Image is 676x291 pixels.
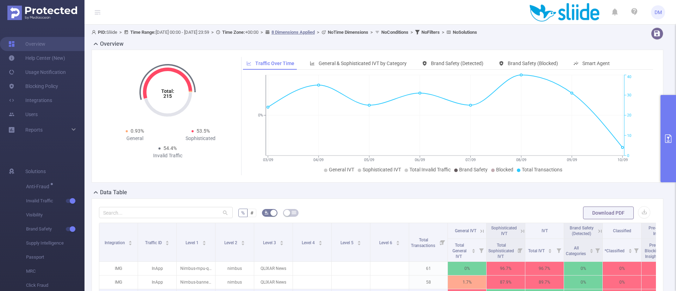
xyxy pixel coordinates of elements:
[241,240,245,242] i: icon: caret-up
[26,236,84,250] span: Supply Intelligence
[92,30,477,35] span: Sliide [DATE] 00:00 - [DATE] 23:59 +00:00
[396,242,400,245] i: icon: caret-down
[25,164,46,178] span: Solutions
[465,158,475,162] tspan: 07/09
[628,248,632,250] i: icon: caret-up
[459,167,488,172] span: Brand Safety
[472,250,476,252] i: icon: caret-down
[411,238,436,248] span: Total Transactions
[363,167,401,172] span: Sophisticated IVT
[364,158,374,162] tspan: 05/09
[409,167,451,172] span: Total Invalid Traffic
[8,93,52,107] a: Integrations
[258,30,265,35] span: >
[105,240,126,245] span: Integration
[396,240,400,242] i: icon: caret-up
[315,30,321,35] span: >
[135,152,201,159] div: Invalid Traffic
[241,242,245,245] i: icon: caret-down
[209,30,216,35] span: >
[99,262,138,275] p: IMG
[628,248,632,252] div: Sort
[258,113,263,118] tspan: 0%
[129,242,132,245] i: icon: caret-down
[528,248,546,253] span: Total IVT
[368,30,375,35] span: >
[202,240,206,244] div: Sort
[613,228,631,233] span: Classified
[627,75,631,80] tspan: 40
[476,239,486,261] i: Filter menu
[318,242,322,245] i: icon: caret-down
[487,276,525,289] p: 87.9%
[254,276,293,289] p: QLIXAR News
[161,88,174,94] tspan: Total:
[25,123,43,137] a: Reports
[138,262,176,275] p: InApp
[177,276,215,289] p: Nimbus-banner-qlixar-value
[631,239,641,261] i: Filter menu
[522,167,562,172] span: Total Transactions
[138,276,176,289] p: InApp
[593,239,602,261] i: Filter menu
[129,240,132,242] i: icon: caret-up
[292,210,296,215] i: icon: table
[627,133,631,138] tspan: 10
[202,240,206,242] i: icon: caret-up
[453,30,477,35] b: No Solutions
[92,30,98,34] i: icon: user
[603,276,641,289] p: 0%
[566,246,587,256] span: All Categories
[26,222,84,236] span: Brand Safety
[381,30,408,35] b: No Conditions
[448,276,486,289] p: 1.7%
[26,250,84,264] span: Passport
[100,40,124,48] h2: Overview
[163,145,177,151] span: 54.4%
[488,243,514,259] span: Total Sophisticated IVT
[165,240,169,244] div: Sort
[408,30,415,35] span: >
[145,240,163,245] span: Traffic ID
[627,113,631,118] tspan: 20
[548,250,552,252] i: icon: caret-down
[515,239,525,261] i: Filter menu
[271,30,315,35] u: 8 Dimensions Applied
[215,276,254,289] p: nimbus
[409,262,447,275] p: 61
[487,262,525,275] p: 96.7%
[130,30,156,35] b: Time Range:
[8,79,58,93] a: Blocking Policy
[415,158,425,162] tspan: 06/09
[26,184,52,189] span: Anti-Fraud
[25,127,43,133] span: Reports
[564,276,602,289] p: 0%
[310,61,315,66] i: icon: bar-chart
[628,250,632,252] i: icon: caret-down
[455,228,476,233] span: General IVT
[583,207,634,219] button: Download PDF
[627,153,629,158] tspan: 0
[357,242,361,245] i: icon: caret-down
[8,37,45,51] a: Overview
[496,167,513,172] span: Blocked
[8,65,66,79] a: Usage Notification
[471,248,476,252] div: Sort
[329,167,354,172] span: General IVT
[8,51,65,65] a: Help Center (New)
[26,264,84,278] span: MRC
[255,61,294,66] span: Traffic Over Time
[302,240,316,245] span: Level 4
[280,242,283,245] i: icon: caret-down
[627,93,631,97] tspan: 30
[263,240,277,245] span: Level 3
[655,5,662,19] span: DM
[250,210,254,216] span: #
[280,240,283,242] i: icon: caret-up
[263,158,273,162] tspan: 03/09
[452,243,467,259] span: Total General IVT
[554,239,564,261] i: Filter menu
[102,135,168,142] div: General
[649,226,673,236] span: Pre-Blocking Insights
[99,207,233,218] input: Search...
